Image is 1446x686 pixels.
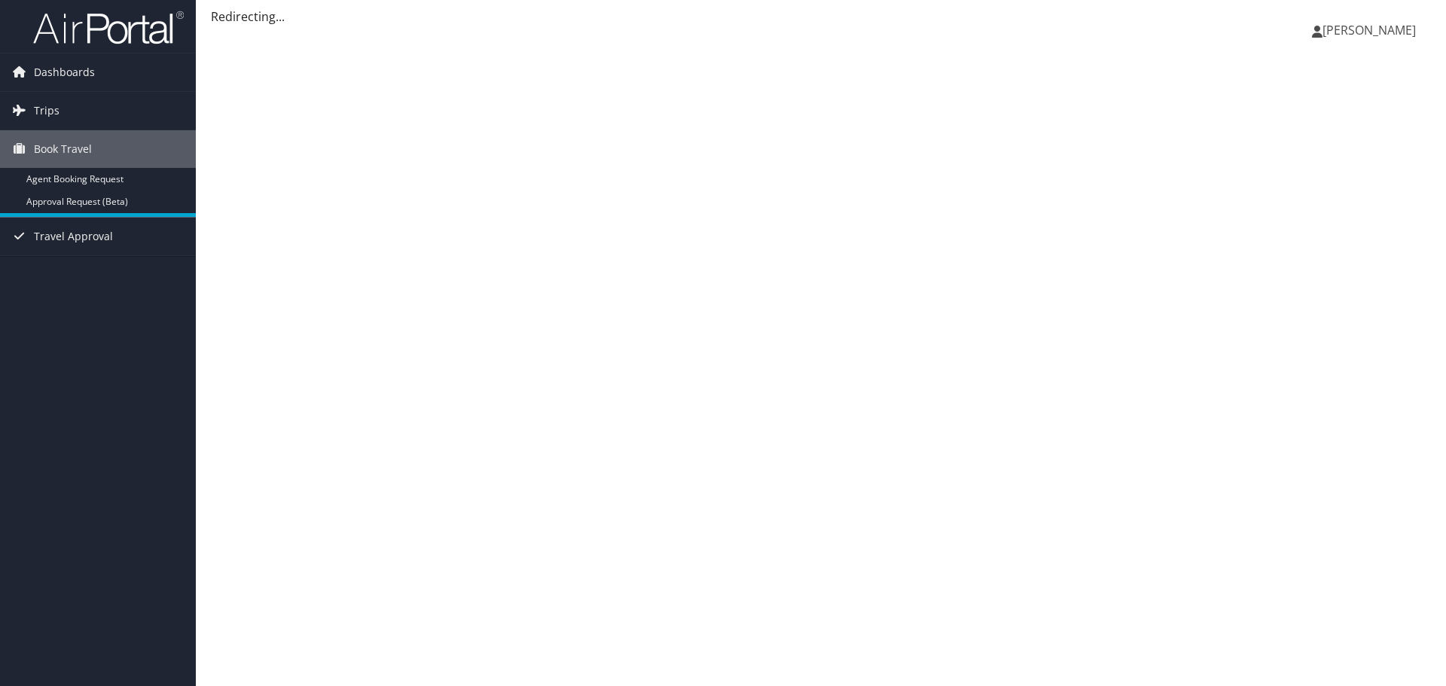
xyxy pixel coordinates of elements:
img: airportal-logo.png [33,10,184,45]
span: Travel Approval [34,218,113,255]
span: Book Travel [34,130,92,168]
div: Redirecting... [211,8,1431,26]
span: Dashboards [34,53,95,91]
a: [PERSON_NAME] [1312,8,1431,53]
span: [PERSON_NAME] [1322,22,1416,38]
span: Trips [34,92,59,130]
